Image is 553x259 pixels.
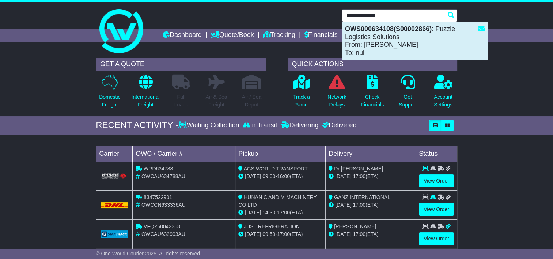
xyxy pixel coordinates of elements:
span: [PERSON_NAME] [334,224,376,229]
span: 17:00 [277,231,290,237]
td: Delivery [326,146,416,162]
a: Quote/Book [211,29,254,42]
p: Network Delays [327,93,346,109]
span: OWCAU632903AU [141,231,185,237]
a: DomesticFreight [99,74,121,113]
span: Dr [PERSON_NAME] [334,166,383,172]
a: Financials [304,29,338,42]
span: HUNAN C AND M MACHINERY CO LTD [238,194,317,208]
div: - (ETA) [238,173,322,180]
span: 8347522901 [144,194,172,200]
span: [DATE] [245,231,261,237]
span: VFQZ50042358 [144,224,180,229]
span: [DATE] [245,210,261,215]
a: View Order [419,203,454,216]
p: Account Settings [434,93,452,109]
span: 17:00 [277,210,290,215]
a: Track aParcel [293,74,310,113]
span: © One World Courier 2025. All rights reserved. [96,251,201,256]
span: OWCCN633336AU [141,202,186,208]
span: 09:59 [262,231,275,237]
a: AccountSettings [433,74,453,113]
p: Air / Sea Depot [242,93,261,109]
td: Carrier [96,146,133,162]
div: : Puzzle Logistics Solutions From: [PERSON_NAME] To: null [342,22,488,60]
div: (ETA) [329,230,413,238]
span: OWCAU634788AU [141,173,185,179]
a: GetSupport [398,74,417,113]
span: 17:00 [353,202,365,208]
div: - (ETA) [238,209,322,217]
div: - (ETA) [238,230,322,238]
p: Check Financials [361,93,384,109]
p: Full Loads [172,93,190,109]
td: OWC / Carrier # [133,146,235,162]
span: WRD634788 [144,166,173,172]
span: 16:00 [277,173,290,179]
span: 14:30 [262,210,275,215]
span: GANZ INTERNATIONAL [334,194,390,200]
p: Track a Parcel [293,93,310,109]
div: Delivering [279,121,320,129]
a: Tracking [263,29,295,42]
div: (ETA) [329,201,413,209]
a: View Order [419,232,454,245]
div: RECENT ACTIVITY - [96,120,178,131]
img: DHL.png [101,202,128,208]
a: CheckFinancials [360,74,384,113]
p: International Freight [131,93,159,109]
div: QUICK ACTIONS [288,58,457,71]
span: [DATE] [245,173,261,179]
div: Waiting Collection [178,121,241,129]
span: 09:00 [262,173,275,179]
a: InternationalFreight [131,74,160,113]
a: View Order [419,174,454,187]
span: JUST REFRIGERATION [244,224,300,229]
td: Status [416,146,457,162]
span: AGS WORLD TRANSPORT [243,166,307,172]
p: Domestic Freight [99,93,120,109]
img: GetCarrierServiceLogo [101,230,128,238]
div: In Transit [241,121,279,129]
span: 17:00 [353,231,365,237]
p: Air & Sea Freight [205,93,227,109]
div: GET A QUOTE [96,58,265,71]
div: Delivered [320,121,356,129]
td: Pickup [235,146,326,162]
div: (ETA) [329,173,413,180]
span: [DATE] [335,231,351,237]
a: Dashboard [163,29,202,42]
a: NetworkDelays [327,74,346,113]
span: [DATE] [335,173,351,179]
span: [DATE] [335,202,351,208]
span: 17:00 [353,173,365,179]
strong: OWS000634108(S00002866) [345,25,432,33]
img: HiTrans.png [101,173,128,180]
p: Get Support [399,93,417,109]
